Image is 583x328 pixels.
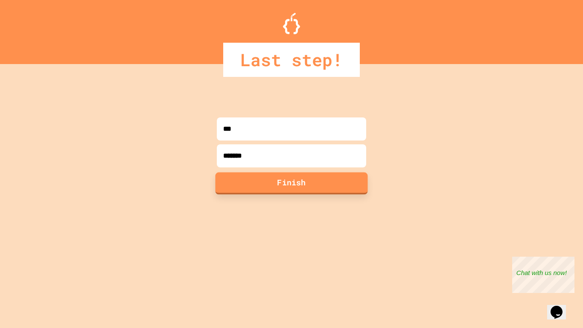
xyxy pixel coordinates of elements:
[216,172,368,194] button: Finish
[547,294,574,319] iframe: chat widget
[512,257,574,293] iframe: chat widget
[223,43,360,77] div: Last step!
[283,13,300,34] img: Logo.svg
